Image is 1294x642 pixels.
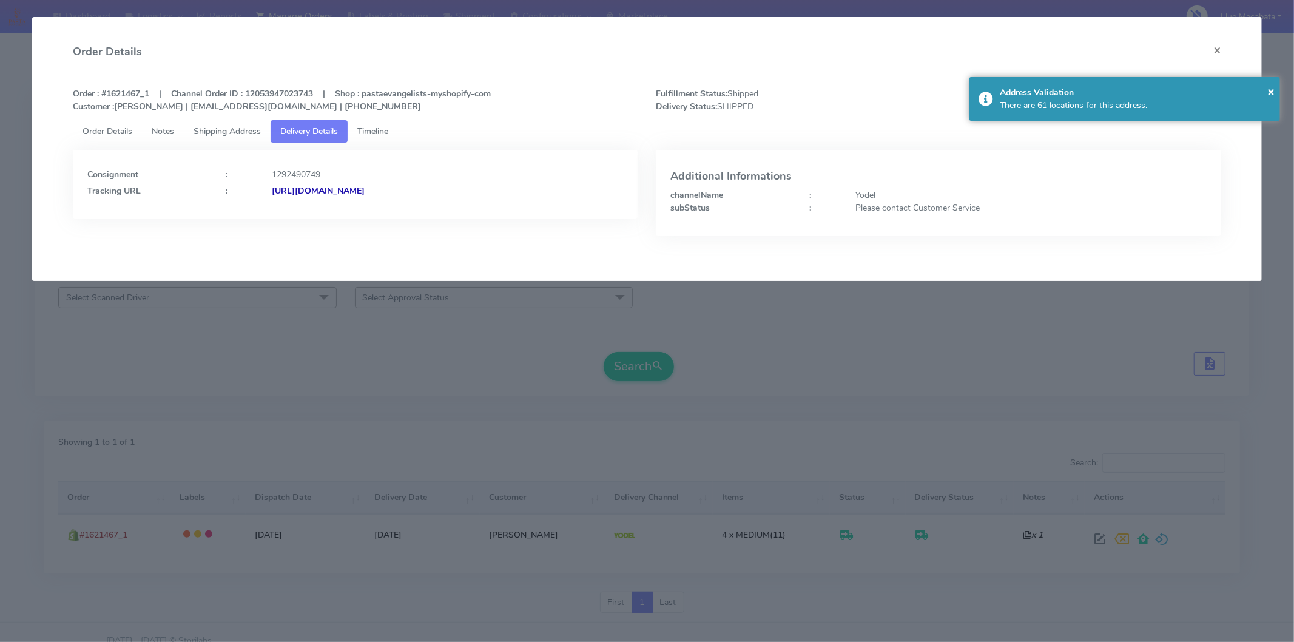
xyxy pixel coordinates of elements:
[670,189,723,201] strong: channelName
[647,87,938,113] span: Shipped SHIPPED
[272,185,365,197] strong: [URL][DOMAIN_NAME]
[152,126,174,137] span: Notes
[670,171,1207,183] h4: Additional Informations
[263,168,632,181] div: 1292490749
[1000,99,1271,112] div: There are 61 locations for this address.
[809,202,811,214] strong: :
[87,169,138,180] strong: Consignment
[226,185,227,197] strong: :
[73,44,142,60] h4: Order Details
[809,189,811,201] strong: :
[73,88,491,112] strong: Order : #1621467_1 | Channel Order ID : 12053947023743 | Shop : pastaevangelists-myshopify-com [P...
[73,101,114,112] strong: Customer :
[670,202,710,214] strong: subStatus
[1267,83,1275,101] button: Close
[83,126,132,137] span: Order Details
[87,185,141,197] strong: Tracking URL
[194,126,261,137] span: Shipping Address
[357,126,388,137] span: Timeline
[226,169,227,180] strong: :
[846,201,1216,214] div: Please contact Customer Service
[846,189,1216,201] div: Yodel
[656,88,727,100] strong: Fulfillment Status:
[656,101,717,112] strong: Delivery Status:
[1267,83,1275,100] span: ×
[1000,86,1271,99] div: Address Validation
[73,120,1221,143] ul: Tabs
[1204,34,1231,66] button: Close
[280,126,338,137] span: Delivery Details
